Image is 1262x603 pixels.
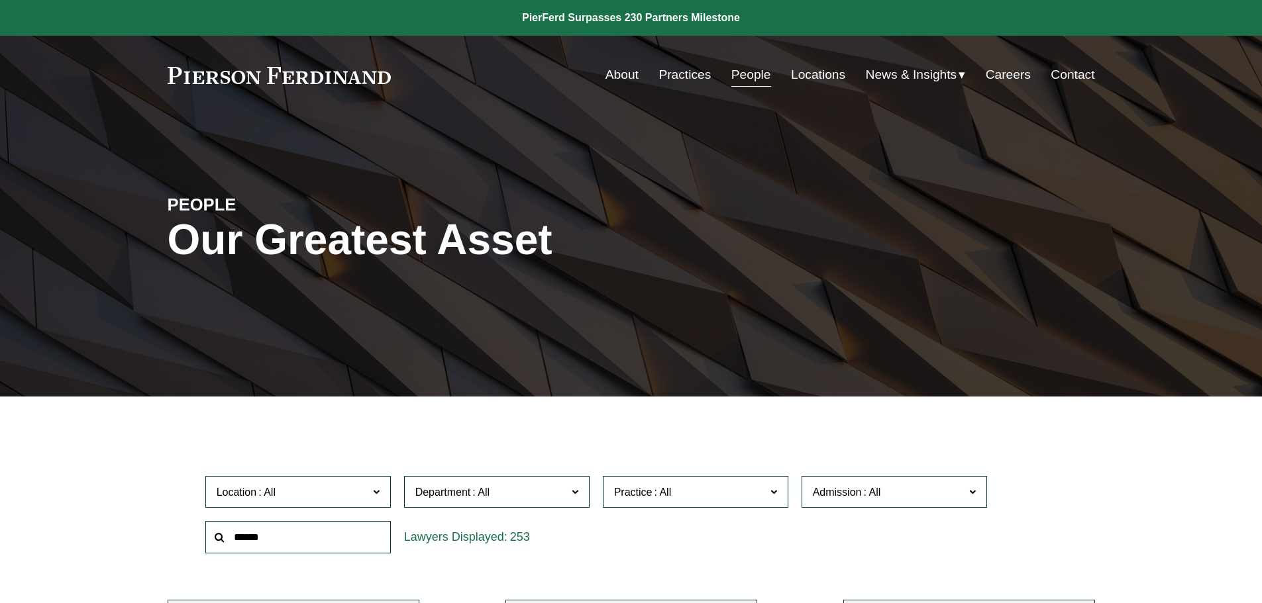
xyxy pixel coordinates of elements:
[510,530,530,543] span: 253
[866,62,966,87] a: folder dropdown
[731,62,771,87] a: People
[605,62,639,87] a: About
[217,487,257,498] span: Location
[813,487,862,498] span: Admission
[415,487,471,498] span: Department
[658,62,711,87] a: Practices
[168,194,399,215] h4: PEOPLE
[791,62,845,87] a: Locations
[866,64,957,87] span: News & Insights
[168,216,786,264] h1: Our Greatest Asset
[986,62,1031,87] a: Careers
[614,487,653,498] span: Practice
[1051,62,1094,87] a: Contact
